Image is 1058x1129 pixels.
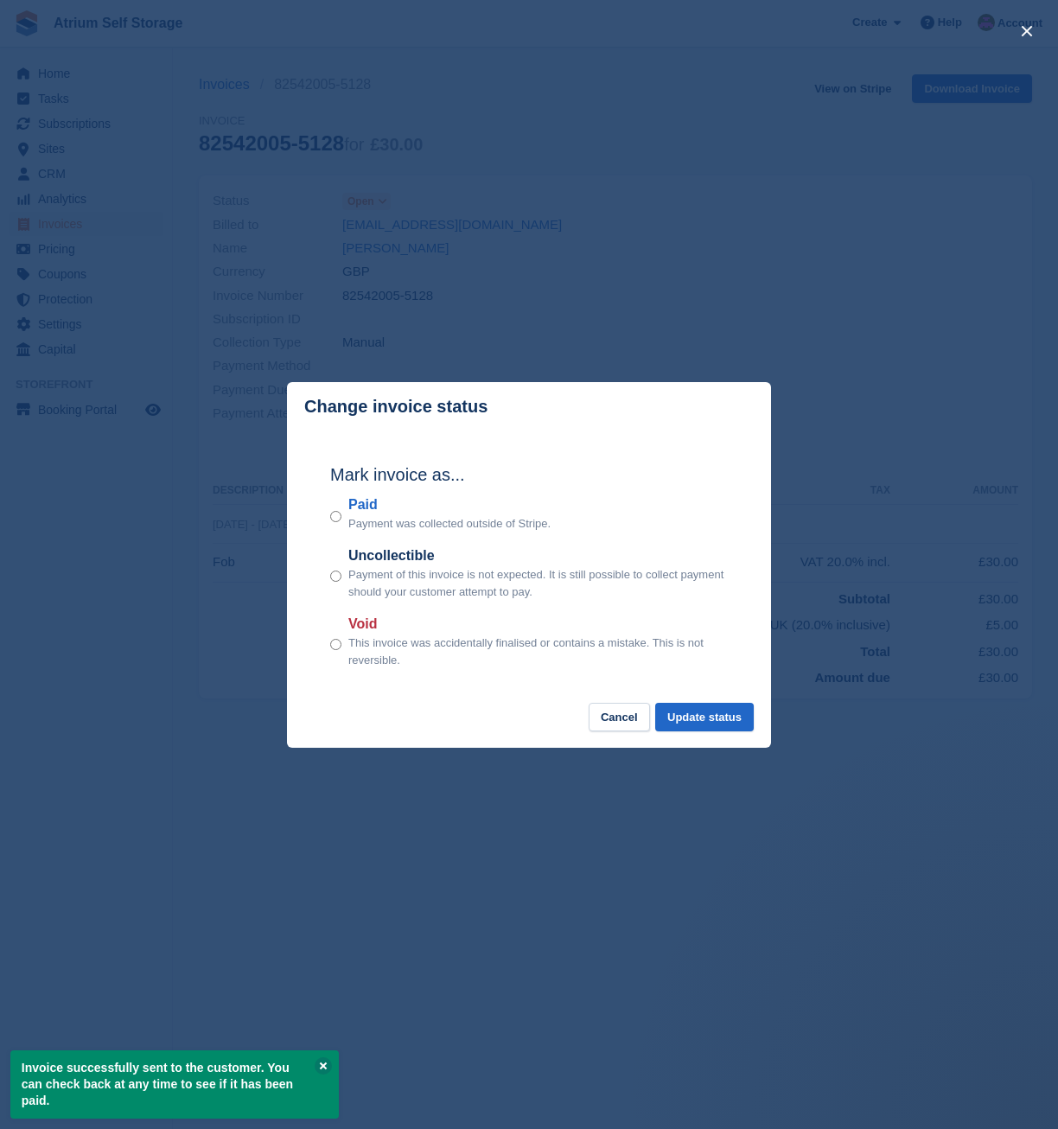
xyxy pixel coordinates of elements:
[589,703,650,731] button: Cancel
[348,566,728,600] p: Payment of this invoice is not expected. It is still possible to collect payment should your cust...
[348,494,551,515] label: Paid
[348,614,728,635] label: Void
[348,635,728,668] p: This invoice was accidentally finalised or contains a mistake. This is not reversible.
[330,462,728,488] h2: Mark invoice as...
[348,515,551,533] p: Payment was collected outside of Stripe.
[655,703,754,731] button: Update status
[304,397,488,417] p: Change invoice status
[10,1050,339,1119] p: Invoice successfully sent to the customer. You can check back at any time to see if it has been p...
[348,545,728,566] label: Uncollectible
[1013,17,1041,45] button: close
